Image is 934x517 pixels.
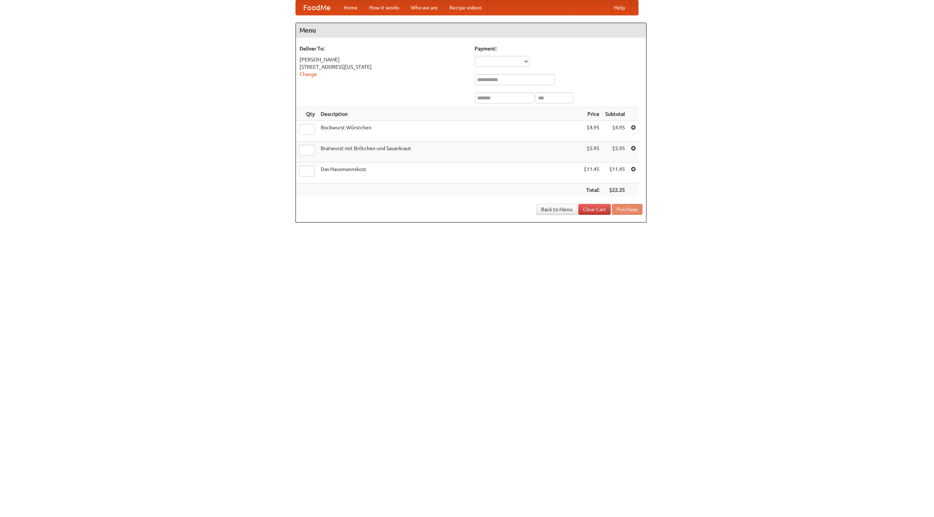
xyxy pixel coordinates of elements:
[296,0,338,15] a: FoodMe
[536,204,577,215] a: Back to Menu
[608,0,631,15] a: Help
[296,107,318,121] th: Qty
[405,0,444,15] a: Who we are
[296,23,646,38] h4: Menu
[581,183,602,197] th: Total:
[318,121,581,142] td: Bockwurst Würstchen
[475,45,642,52] h5: Payment:
[612,204,642,215] button: Purchase
[300,71,317,77] a: Change
[300,45,467,52] h5: Deliver To:
[338,0,363,15] a: Home
[581,121,602,142] td: $4.95
[300,56,467,63] div: [PERSON_NAME]
[602,121,628,142] td: $4.95
[578,204,611,215] a: Clear Cart
[318,107,581,121] th: Description
[363,0,405,15] a: How it works
[602,142,628,163] td: $5.95
[318,163,581,183] td: Das Hausmannskost
[318,142,581,163] td: Bratwurst mit Brötchen und Sauerkraut
[602,107,628,121] th: Subtotal
[581,163,602,183] td: $11.45
[581,142,602,163] td: $5.95
[602,183,628,197] th: $22.35
[300,63,467,71] div: [STREET_ADDRESS][US_STATE]
[602,163,628,183] td: $11.45
[581,107,602,121] th: Price
[444,0,487,15] a: Recipe videos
